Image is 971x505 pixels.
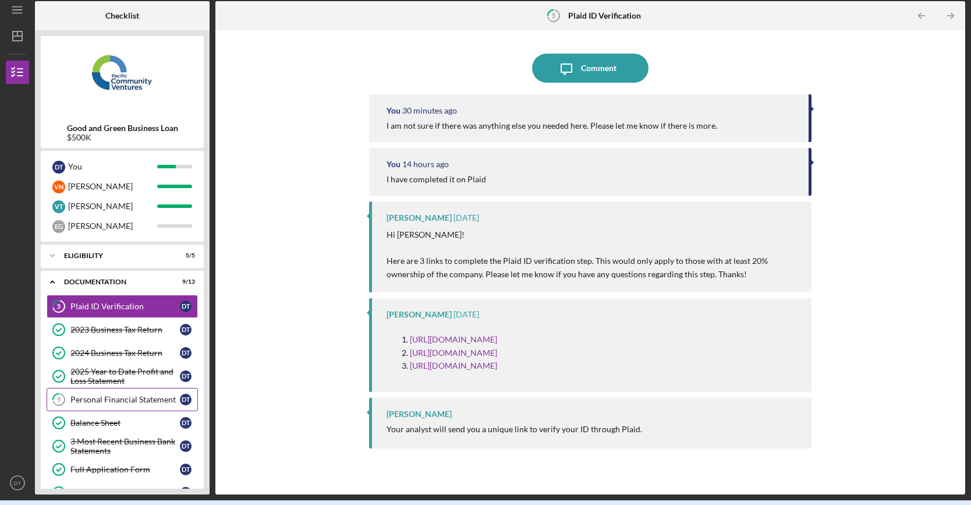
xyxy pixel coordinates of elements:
div: 2024 Business Tax Return [70,348,180,358]
div: D T [180,464,192,475]
div: D T [180,440,192,452]
a: [URL][DOMAIN_NAME] [410,334,497,344]
div: 2025 Year to Date Profit and Loss Statement [70,367,180,386]
time: 2025-08-20 17:44 [453,310,479,319]
a: Full Application FormDT [47,458,198,481]
tspan: 5 [57,303,61,310]
div: 5 / 5 [174,252,195,259]
div: Eligibility [64,252,166,259]
b: Plaid ID Verification [568,11,641,20]
div: Personal Financial Statement [70,395,180,404]
div: You [387,160,401,169]
div: You [68,157,157,176]
div: Documentation [64,278,166,285]
div: Plaid ID Verification [70,302,180,311]
div: 2023 Business Tax Return [70,325,180,334]
button: DT [6,471,29,495]
div: E G [52,220,65,233]
div: [PERSON_NAME] [68,196,157,216]
div: D T [52,161,65,174]
div: 3 Most Recent Business Bank Statements [70,437,180,455]
div: D T [180,487,192,499]
div: [PERSON_NAME] [387,409,452,419]
div: [PERSON_NAME] [387,213,452,223]
div: D T [180,301,192,312]
a: 2024 Business Tax ReturnDT [47,341,198,365]
text: DT [14,480,22,486]
div: $500K [67,133,178,142]
div: V T [52,200,65,213]
button: Comment [532,54,648,83]
div: D T [180,417,192,429]
b: Good and Green Business Loan [67,123,178,133]
div: D T [180,394,192,405]
div: Balance Sheet [70,418,180,428]
a: Balance SheetDT [47,411,198,435]
a: 5Plaid ID VerificationDT [47,295,198,318]
div: [PERSON_NAME] [387,310,452,319]
div: Full Application Form [70,465,180,474]
div: I am not sure if there was anything else you needed here. Please let me know if there is more. [387,121,717,130]
img: Product logo [41,42,204,112]
div: Your analyst will send you a unique link to verify your ID through Plaid. [387,425,642,434]
div: Good and Green Form [70,488,180,497]
div: 9 / 13 [174,278,195,285]
p: Hi [PERSON_NAME]! Here are 3 links to complete the Plaid ID verification step. This would only ap... [387,228,800,281]
tspan: 5 [552,12,555,19]
a: 2025 Year to Date Profit and Loss StatementDT [47,365,198,388]
a: Good and Green FormDT [47,481,198,504]
div: Comment [581,54,616,83]
time: 2025-08-20 17:45 [453,213,479,223]
div: I have completed it on Plaid [387,175,486,184]
b: Checklist [105,11,139,20]
time: 2025-08-21 18:25 [402,106,457,115]
div: D T [180,370,192,382]
a: 3 Most Recent Business Bank StatementsDT [47,435,198,458]
div: You [387,106,401,115]
div: [PERSON_NAME] [68,216,157,236]
time: 2025-08-21 05:01 [402,160,449,169]
a: [URL][DOMAIN_NAME] [410,361,497,370]
div: D T [180,347,192,359]
a: [URL][DOMAIN_NAME] [410,348,497,358]
div: [PERSON_NAME] [68,176,157,196]
div: D T [180,324,192,336]
div: V N [52,181,65,193]
a: 9Personal Financial StatementDT [47,388,198,411]
a: 2023 Business Tax ReturnDT [47,318,198,341]
tspan: 9 [57,396,61,404]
